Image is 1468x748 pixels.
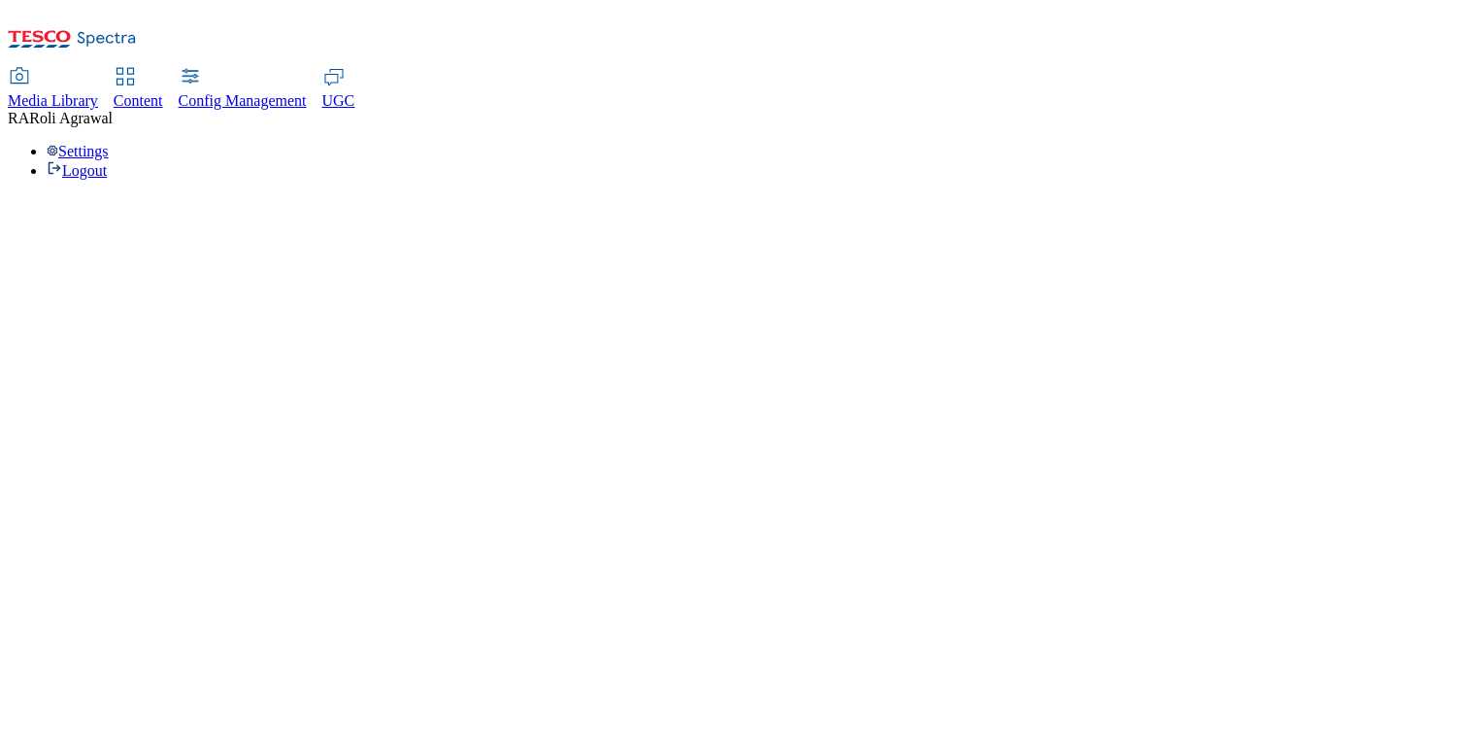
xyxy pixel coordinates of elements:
span: RA [8,110,29,126]
a: UGC [322,69,355,110]
a: Settings [47,143,109,159]
span: Roli Agrawal [29,110,113,126]
a: Media Library [8,69,98,110]
a: Config Management [179,69,307,110]
a: Content [114,69,163,110]
span: Config Management [179,92,307,109]
span: UGC [322,92,355,109]
span: Content [114,92,163,109]
span: Media Library [8,92,98,109]
a: Logout [47,162,107,179]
